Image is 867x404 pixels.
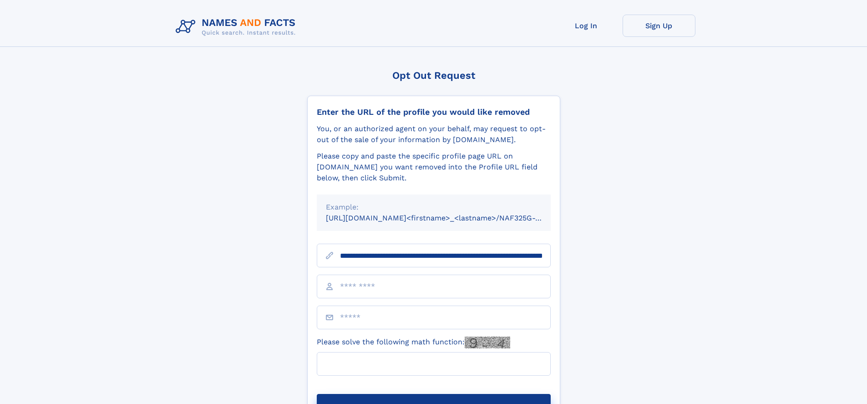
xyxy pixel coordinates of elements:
[550,15,623,37] a: Log In
[326,202,542,213] div: Example:
[317,107,551,117] div: Enter the URL of the profile you would like removed
[317,337,510,348] label: Please solve the following math function:
[307,70,560,81] div: Opt Out Request
[326,214,568,222] small: [URL][DOMAIN_NAME]<firstname>_<lastname>/NAF325G-xxxxxxxx
[623,15,695,37] a: Sign Up
[317,123,551,145] div: You, or an authorized agent on your behalf, may request to opt-out of the sale of your informatio...
[317,151,551,184] div: Please copy and paste the specific profile page URL on [DOMAIN_NAME] you want removed into the Pr...
[172,15,303,39] img: Logo Names and Facts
